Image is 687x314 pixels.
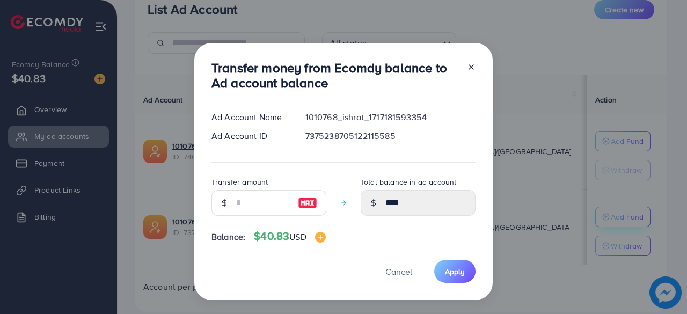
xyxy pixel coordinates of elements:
span: Balance: [211,231,245,243]
label: Total balance in ad account [361,177,456,187]
label: Transfer amount [211,177,268,187]
div: 7375238705122115585 [297,130,484,142]
span: Cancel [385,266,412,278]
span: USD [289,231,306,243]
h4: $40.83 [254,230,325,243]
span: Apply [445,266,465,277]
div: Ad Account ID [203,130,297,142]
h3: Transfer money from Ecomdy balance to Ad account balance [211,60,458,91]
img: image [315,232,326,243]
button: Cancel [372,260,426,283]
button: Apply [434,260,476,283]
div: Ad Account Name [203,111,297,123]
div: 1010768_ishrat_1717181593354 [297,111,484,123]
img: image [298,196,317,209]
